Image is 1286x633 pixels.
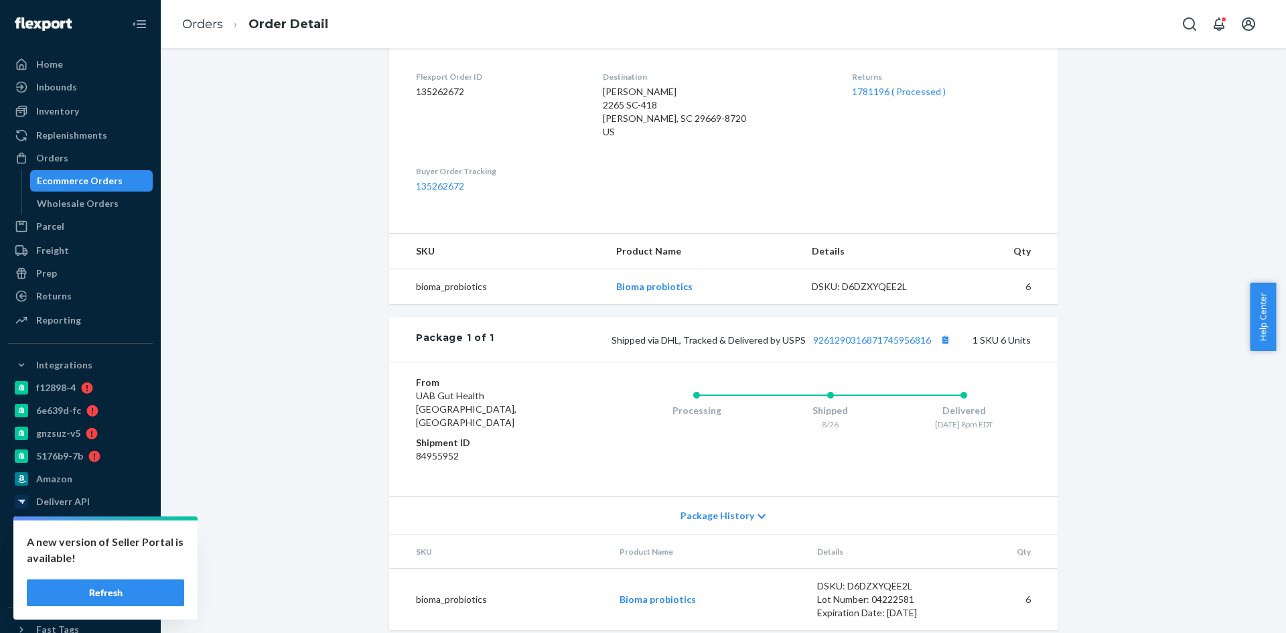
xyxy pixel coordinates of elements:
[389,535,609,569] th: SKU
[609,535,806,569] th: Product Name
[8,559,153,581] a: colon-broom
[36,427,80,440] div: gnzsuz-v5
[30,170,153,192] a: Ecommerce Orders
[8,263,153,284] a: Prep
[36,58,63,71] div: Home
[30,193,153,214] a: Wholesale Orders
[37,174,123,188] div: Ecommerce Orders
[416,180,464,192] a: 135262672
[953,569,1058,631] td: 6
[8,125,153,146] a: Replenishments
[36,129,107,142] div: Replenishments
[36,289,72,303] div: Returns
[897,404,1031,417] div: Delivered
[27,579,184,606] button: Refresh
[182,17,223,31] a: Orders
[817,579,943,593] div: DSKU: D6DZXYQEE2L
[8,468,153,490] a: Amazon
[8,54,153,75] a: Home
[812,280,938,293] div: DSKU: D6DZXYQEE2L
[8,491,153,512] a: Deliverr API
[948,234,1058,269] th: Qty
[8,100,153,122] a: Inventory
[36,220,64,233] div: Parcel
[681,509,754,522] span: Package History
[36,244,69,257] div: Freight
[494,331,1031,348] div: 1 SKU 6 Units
[8,216,153,237] a: Parcel
[248,17,328,31] a: Order Detail
[36,495,90,508] div: Deliverr API
[416,85,581,98] dd: 135262672
[852,71,1031,82] dt: Returns
[36,381,76,395] div: f12898-4
[8,76,153,98] a: Inbounds
[1235,11,1262,38] button: Open account menu
[801,234,948,269] th: Details
[8,537,153,558] a: a76299-82
[36,267,57,280] div: Prep
[603,86,746,137] span: [PERSON_NAME] 2265 SC-418 [PERSON_NAME], SC 29669-8720 US
[416,71,581,82] dt: Flexport Order ID
[8,354,153,376] button: Integrations
[8,514,153,535] a: pulsetto
[953,535,1058,569] th: Qty
[389,234,605,269] th: SKU
[171,5,339,44] ol: breadcrumbs
[389,569,609,631] td: bioma_probiotics
[416,390,516,428] span: UAB Gut Health [GEOGRAPHIC_DATA], [GEOGRAPHIC_DATA]
[897,419,1031,430] div: [DATE] 8pm EDT
[936,331,954,348] button: Copy tracking number
[8,240,153,261] a: Freight
[36,449,83,463] div: 5176b9-7b
[603,71,831,82] dt: Destination
[36,104,79,118] div: Inventory
[8,309,153,331] a: Reporting
[8,400,153,421] a: 6e639d-fc
[852,86,946,97] a: 1781196 ( Processed )
[8,377,153,399] a: f12898-4
[416,449,576,463] dd: 84955952
[620,593,696,605] a: Bioma probiotics
[416,436,576,449] dt: Shipment ID
[36,358,92,372] div: Integrations
[806,535,954,569] th: Details
[126,11,153,38] button: Close Navigation
[1250,283,1276,351] button: Help Center
[948,269,1058,305] td: 6
[416,165,581,177] dt: Buyer Order Tracking
[8,285,153,307] a: Returns
[630,404,764,417] div: Processing
[8,423,153,444] a: gnzsuz-v5
[389,269,605,305] td: bioma_probiotics
[8,445,153,467] a: 5176b9-7b
[817,606,943,620] div: Expiration Date: [DATE]
[416,376,576,389] dt: From
[416,331,494,348] div: Package 1 of 1
[817,593,943,606] div: Lot Number: 04222581
[37,197,119,210] div: Wholesale Orders
[8,586,153,602] a: Add Integration
[36,151,68,165] div: Orders
[15,17,72,31] img: Flexport logo
[36,80,77,94] div: Inbounds
[36,404,81,417] div: 6e639d-fc
[1206,11,1232,38] button: Open notifications
[605,234,800,269] th: Product Name
[764,419,898,430] div: 8/26
[36,472,72,486] div: Amazon
[8,147,153,169] a: Orders
[27,534,184,566] p: A new version of Seller Portal is available!
[1176,11,1203,38] button: Open Search Box
[36,313,81,327] div: Reporting
[616,281,693,292] a: Bioma probiotics
[612,334,954,346] span: Shipped via DHL, Tracked & Delivered by USPS
[813,334,931,346] a: 9261290316871745956816
[764,404,898,417] div: Shipped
